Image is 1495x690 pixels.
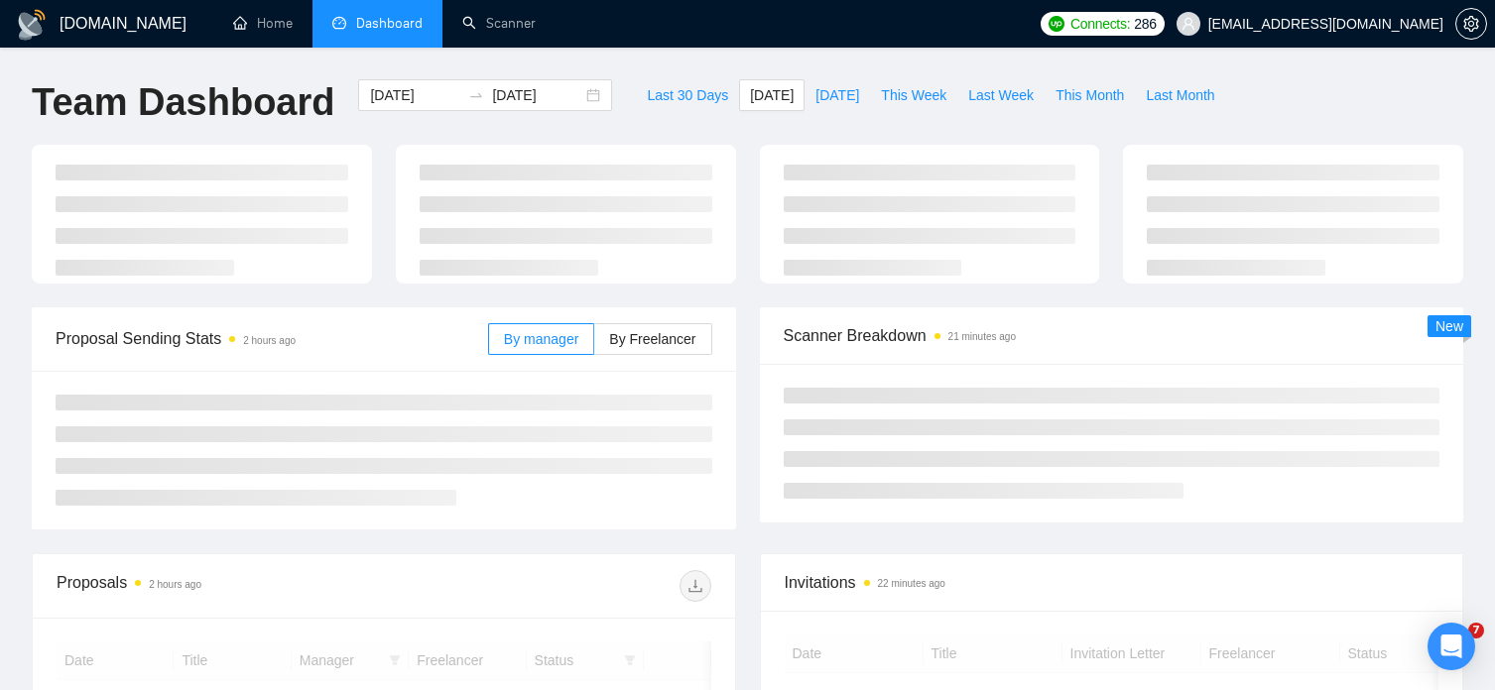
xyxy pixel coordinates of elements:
button: [DATE] [739,79,805,111]
span: Last 30 Days [647,84,728,106]
span: [DATE] [750,84,794,106]
button: [DATE] [805,79,870,111]
span: Last Month [1146,84,1214,106]
img: upwork-logo.png [1049,16,1064,32]
span: to [468,87,484,103]
button: Last 30 Days [636,79,739,111]
time: 2 hours ago [149,579,201,590]
button: setting [1455,8,1487,40]
span: 7 [1468,623,1484,638]
input: End date [492,84,582,106]
button: This Week [870,79,957,111]
div: Proposals [57,570,384,602]
span: By Freelancer [609,331,695,347]
span: Proposal Sending Stats [56,326,488,351]
time: 2 hours ago [243,335,296,346]
span: Connects: [1070,13,1130,35]
input: Start date [370,84,460,106]
span: By manager [504,331,578,347]
span: Invitations [785,570,1439,595]
a: setting [1455,16,1487,32]
span: New [1435,318,1463,334]
span: 286 [1134,13,1156,35]
span: Dashboard [356,15,423,32]
span: dashboard [332,16,346,30]
a: searchScanner [462,15,536,32]
h1: Team Dashboard [32,79,334,126]
span: This Week [881,84,946,106]
time: 21 minutes ago [948,331,1016,342]
span: setting [1456,16,1486,32]
div: Open Intercom Messenger [1428,623,1475,670]
span: swap-right [468,87,484,103]
time: 22 minutes ago [878,578,945,589]
span: This Month [1056,84,1124,106]
button: This Month [1045,79,1135,111]
span: user [1182,17,1195,31]
span: Last Week [968,84,1034,106]
button: Last Week [957,79,1045,111]
img: logo [16,9,48,41]
a: homeHome [233,15,293,32]
span: [DATE] [815,84,859,106]
button: Last Month [1135,79,1225,111]
span: Scanner Breakdown [784,323,1440,348]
